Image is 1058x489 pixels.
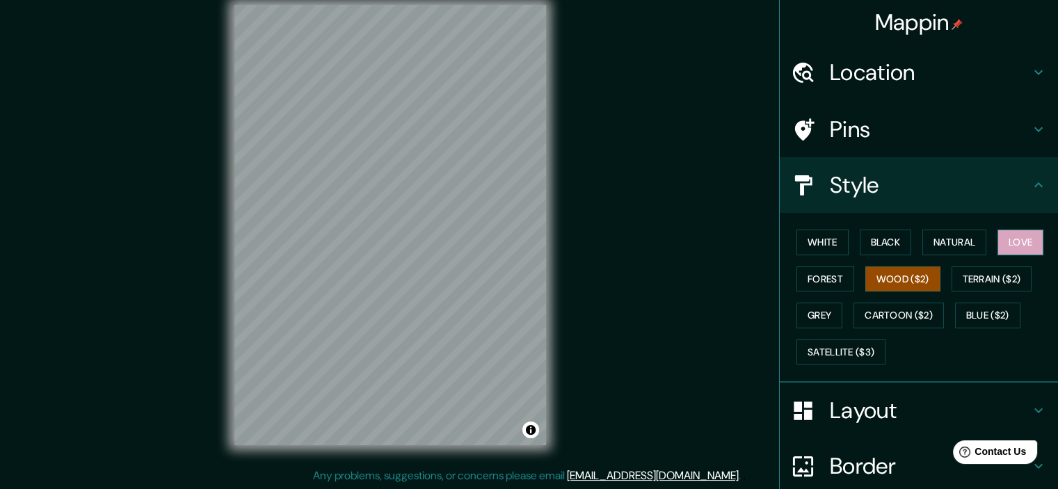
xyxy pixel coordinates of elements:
h4: Mappin [875,8,963,36]
h4: Location [830,58,1030,86]
button: Toggle attribution [522,422,539,438]
div: Location [780,45,1058,100]
button: Blue ($2) [955,303,1020,328]
button: Forest [796,266,854,292]
div: Style [780,157,1058,213]
h4: Pins [830,115,1030,143]
div: Layout [780,383,1058,438]
img: pin-icon.png [952,19,963,30]
button: Wood ($2) [865,266,940,292]
canvas: Map [234,5,546,445]
button: White [796,230,849,255]
h4: Border [830,452,1030,480]
div: . [741,467,743,484]
button: Satellite ($3) [796,339,885,365]
button: Natural [922,230,986,255]
iframe: Help widget launcher [934,435,1043,474]
h4: Layout [830,396,1030,424]
p: Any problems, suggestions, or concerns please email . [313,467,741,484]
button: Grey [796,303,842,328]
button: Cartoon ($2) [853,303,944,328]
div: . [743,467,746,484]
button: Love [997,230,1043,255]
a: [EMAIL_ADDRESS][DOMAIN_NAME] [567,468,739,483]
h4: Style [830,171,1030,199]
button: Terrain ($2) [952,266,1032,292]
button: Black [860,230,912,255]
div: Pins [780,102,1058,157]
